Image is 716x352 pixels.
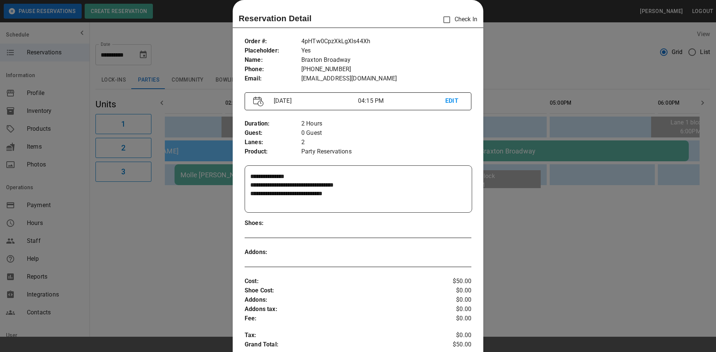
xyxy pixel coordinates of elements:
p: [PHONE_NUMBER] [301,65,471,74]
p: [DATE] [271,96,358,105]
p: Tax : [245,331,434,340]
p: Shoe Cost : [245,286,434,295]
p: $50.00 [434,340,471,351]
p: $0.00 [434,314,471,323]
p: 04:15 PM [358,96,445,105]
p: Shoes : [245,219,301,228]
p: 2 [301,138,471,147]
p: Placeholder : [245,46,301,56]
p: Cost : [245,277,434,286]
p: Yes [301,46,471,56]
p: Duration : [245,119,301,129]
p: 4pHTw0CpzXkLgXls44Xh [301,37,471,46]
p: 0 Guest [301,129,471,138]
p: Grand Total : [245,340,434,351]
p: Fee : [245,314,434,323]
p: $0.00 [434,305,471,314]
p: $0.00 [434,295,471,305]
p: Reservation Detail [239,12,312,25]
img: Vector [253,96,264,107]
p: Addons : [245,248,301,257]
p: Party Reservations [301,147,471,156]
p: $50.00 [434,277,471,286]
p: Braxton Broadway [301,56,471,65]
p: 2 Hours [301,119,471,129]
p: EDIT [445,96,463,106]
p: Email : [245,74,301,83]
p: Addons tax : [245,305,434,314]
p: Name : [245,56,301,65]
p: Guest : [245,129,301,138]
p: Lanes : [245,138,301,147]
p: $0.00 [434,331,471,340]
p: Check In [439,12,477,28]
p: Order # : [245,37,301,46]
p: [EMAIL_ADDRESS][DOMAIN_NAME] [301,74,471,83]
p: $0.00 [434,286,471,295]
p: Phone : [245,65,301,74]
p: Product : [245,147,301,156]
p: Addons : [245,295,434,305]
